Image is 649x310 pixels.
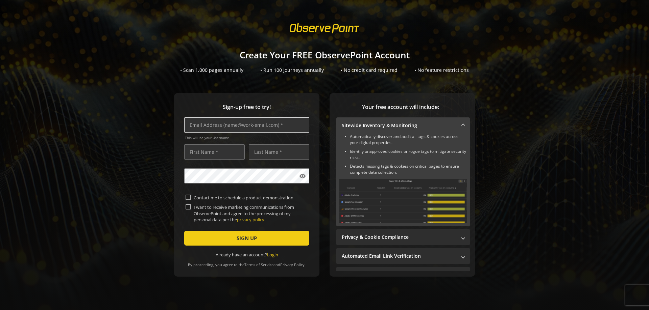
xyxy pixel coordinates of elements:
button: SIGN UP [184,231,309,246]
mat-expansion-panel-header: Performance Monitoring with Web Vitals [336,267,470,283]
mat-panel-title: Automated Email Link Verification [342,253,456,259]
a: privacy policy [237,217,264,223]
li: Identify unapproved cookies or rogue tags to mitigate security risks. [350,148,467,161]
div: Already have an account? [184,252,309,258]
span: Sign-up free to try! [184,103,309,111]
mat-expansion-panel-header: Privacy & Cookie Compliance [336,229,470,245]
li: Detects missing tags & cookies on critical pages to ensure complete data collection. [350,163,467,175]
mat-expansion-panel-header: Sitewide Inventory & Monitoring [336,117,470,134]
label: I want to receive marketing communications from ObservePoint and agree to the processing of my pe... [191,204,308,223]
a: Terms of Service [244,262,273,267]
img: Sitewide Inventory & Monitoring [339,179,467,223]
div: Sitewide Inventory & Monitoring [336,134,470,226]
input: Last Name * [249,144,309,160]
div: By proceeding, you agree to the and . [184,258,309,267]
span: SIGN UP [237,232,257,244]
a: Privacy Policy [280,262,305,267]
div: • Scan 1,000 pages annually [180,67,243,74]
mat-panel-title: Sitewide Inventory & Monitoring [342,122,456,129]
mat-icon: visibility [299,173,306,179]
a: Login [267,252,278,258]
mat-panel-title: Privacy & Cookie Compliance [342,234,456,241]
mat-expansion-panel-header: Automated Email Link Verification [336,248,470,264]
div: • No credit card required [341,67,398,74]
div: • Run 100 Journeys annually [260,67,324,74]
div: • No feature restrictions [414,67,469,74]
span: This will be your Username [185,135,309,140]
label: Contact me to schedule a product demonstration [191,195,308,201]
input: Email Address (name@work-email.com) * [184,117,309,133]
span: Your free account will include: [336,103,465,111]
li: Automatically discover and audit all tags & cookies across your digital properties. [350,134,467,146]
input: First Name * [184,144,245,160]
